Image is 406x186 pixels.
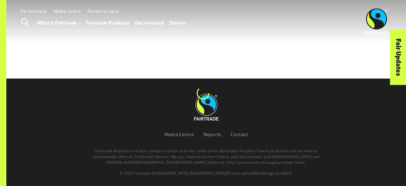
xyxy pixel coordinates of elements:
[227,171,252,175] a: Privacy policy
[120,171,226,175] span: © 2025 Fairtrade [GEOGRAPHIC_DATA] [GEOGRAPHIC_DATA]
[20,8,47,14] a: For business
[134,18,164,27] a: Get Involved
[17,15,33,31] a: Toggle Search
[231,131,248,137] a: Contact
[88,8,119,14] a: Partners Log In
[169,18,186,27] a: Stories
[253,171,293,175] a: Web Design by IGNITE
[164,131,194,137] a: Media Centre
[194,94,219,121] img: Fairtrade Australia New Zealand logo
[32,170,380,176] div: | |
[53,8,81,14] a: Media Centre
[364,8,389,35] img: Fairtrade Australia New Zealand logo
[86,18,129,27] a: Fairtrade Products
[203,131,221,137] a: Reports
[91,148,321,165] p: Fairtrade Australia and New Zealand’s office is on the lands of the Wurundjeri People of the Kuli...
[37,18,81,27] a: What is Fairtrade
